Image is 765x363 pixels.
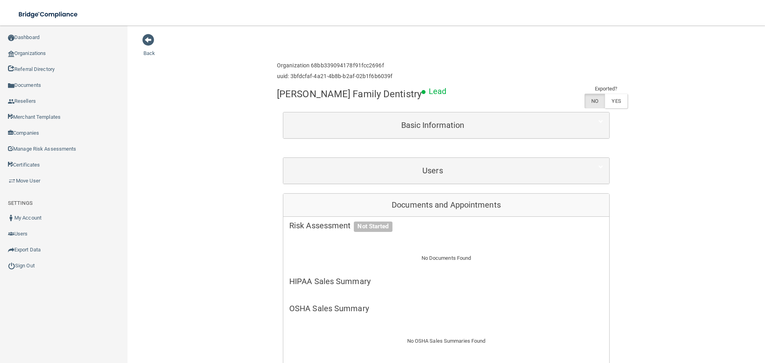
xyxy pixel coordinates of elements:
[143,41,155,56] a: Back
[8,231,14,237] img: icon-users.e205127d.png
[8,82,14,89] img: icon-documents.8dae5593.png
[429,84,446,99] p: Lead
[8,198,33,208] label: SETTINGS
[277,89,422,99] h4: [PERSON_NAME] Family Dentistry
[289,162,603,180] a: Users
[283,194,609,217] div: Documents and Appointments
[8,35,14,41] img: ic_dashboard_dark.d01f4a41.png
[289,166,576,175] h5: Users
[8,177,16,185] img: briefcase.64adab9b.png
[283,244,609,273] div: No Documents Found
[8,215,14,221] img: ic_user_dark.df1a06c3.png
[283,327,609,355] div: No OSHA Sales Summaries Found
[289,221,603,230] h5: Risk Assessment
[289,277,603,286] h5: HIPAA Sales Summary
[289,121,576,130] h5: Basic Information
[289,304,603,313] h5: OSHA Sales Summary
[605,94,627,108] label: YES
[627,306,755,338] iframe: Drift Widget Chat Controller
[354,222,392,232] span: Not Started
[8,98,14,105] img: ic_reseller.de258add.png
[8,247,14,253] img: icon-export.b9366987.png
[8,51,14,57] img: organization-icon.f8decf85.png
[12,6,85,23] img: bridge_compliance_login_screen.278c3ca4.svg
[585,94,605,108] label: NO
[8,262,15,269] img: ic_power_dark.7ecde6b1.png
[277,73,392,79] h6: uuid: 3bfdcfaf-4a21-4b8b-b2af-02b1f6b6039f
[289,116,603,134] a: Basic Information
[585,84,628,94] td: Exported?
[277,63,392,69] h6: Organization 68bb339094178f91fcc2696f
